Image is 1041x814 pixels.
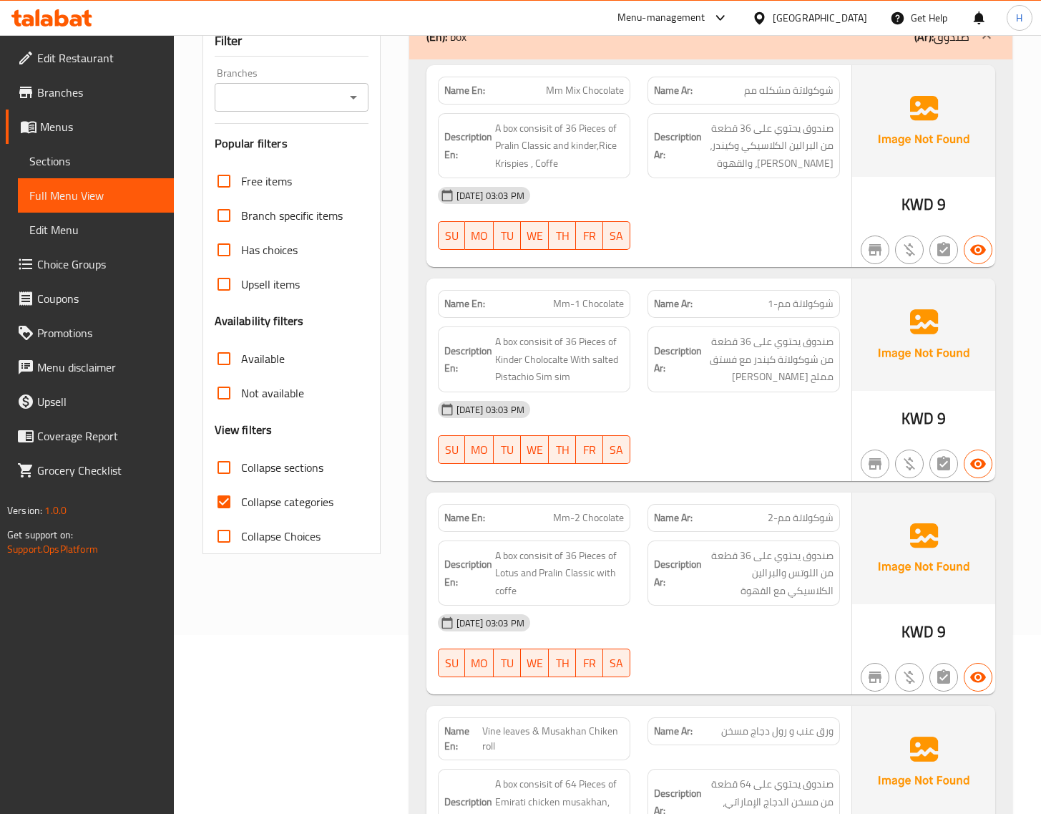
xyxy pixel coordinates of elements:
[861,450,889,478] button: Not branch specific item
[654,296,693,311] strong: Name Ar:
[705,547,834,600] span: صندوق يحتوي على 36 قطعة من اللوتس والبرالين الكلاسيكي مع القهوة
[546,83,624,98] span: Mm Mix Chocolate
[929,236,958,264] button: Not has choices
[495,120,624,173] span: A box consisit of 36 Pieces of Pralin Classic and kinder,Rice Krispies , Coffe
[444,653,460,674] span: SU
[576,221,603,250] button: FR
[241,207,343,224] span: Branch specific items
[521,435,549,464] button: WE
[609,653,625,674] span: SA
[409,14,1012,59] div: (En): box(Ar):صندوق
[471,653,488,674] span: MO
[465,221,494,250] button: MO
[929,663,958,692] button: Not has choices
[444,296,485,311] strong: Name En:
[901,190,934,218] span: KWD
[549,221,576,250] button: TH
[705,120,834,173] span: صندوق يحتوي على 36 قطعة من البرالين الكلاسيكي وكيندر، [PERSON_NAME]، والقهوة
[744,83,834,98] span: شوكولاتة مشكله مم
[609,440,625,460] span: SA
[1016,10,1022,26] span: H
[914,28,969,45] p: صندوق
[499,226,515,246] span: TU
[451,189,530,203] span: [DATE] 03:03 PM
[768,510,834,525] span: شوكولاتة مم-2
[937,190,946,218] span: 9
[654,83,693,98] strong: Name Ar:
[527,440,543,460] span: WE
[895,450,924,478] button: Purchased item
[521,649,549,677] button: WE
[901,404,934,432] span: KWD
[37,290,162,307] span: Coupons
[6,247,174,281] a: Choice Groups
[444,83,485,98] strong: Name En:
[215,422,273,438] h3: View filters
[705,333,834,386] span: صندوق يحتوي على 36 قطعة من شوكولاتة كيندر مع فستق مملح [PERSON_NAME]
[6,75,174,110] a: Branches
[7,501,42,520] span: Version:
[603,221,630,250] button: SA
[554,226,570,246] span: TH
[241,173,292,190] span: Free items
[451,403,530,417] span: [DATE] 03:03 PM
[527,653,543,674] span: WE
[7,525,73,544] span: Get support on:
[554,653,570,674] span: TH
[37,49,162,67] span: Edit Restaurant
[603,649,630,677] button: SA
[582,226,597,246] span: FR
[343,87,363,107] button: Open
[914,26,934,47] b: (Ar):
[609,226,625,246] span: SA
[241,384,304,402] span: Not available
[241,276,300,293] span: Upsell items
[964,450,992,478] button: Available
[654,724,693,739] strong: Name Ar:
[451,616,530,630] span: [DATE] 03:03 PM
[241,459,323,476] span: Collapse sections
[576,435,603,464] button: FR
[937,404,946,432] span: 9
[444,510,485,525] strong: Name En:
[549,649,576,677] button: TH
[553,510,624,525] span: Mm-2 Chocolate
[6,41,174,75] a: Edit Restaurant
[18,213,174,247] a: Edit Menu
[241,493,333,510] span: Collapse categories
[6,419,174,453] a: Coverage Report
[465,435,494,464] button: MO
[215,313,304,329] h3: Availability filters
[215,26,368,57] div: Filter
[964,663,992,692] button: Available
[494,649,521,677] button: TU
[861,236,889,264] button: Not branch specific item
[895,236,924,264] button: Purchased item
[29,221,162,238] span: Edit Menu
[438,649,466,677] button: SU
[773,10,867,26] div: [GEOGRAPHIC_DATA]
[494,221,521,250] button: TU
[6,384,174,419] a: Upsell
[768,296,834,311] span: شوكولاتة مم-1
[18,144,174,178] a: Sections
[852,278,995,390] img: Ae5nvW7+0k+MAAAAAElFTkSuQmCC
[215,135,368,152] h3: Popular filters
[549,435,576,464] button: TH
[495,547,624,600] span: A box consisit of 36 Pieces of Lotus and Pralin Classic with coffe
[438,221,466,250] button: SU
[465,649,494,677] button: MO
[576,649,603,677] button: FR
[721,724,834,739] span: ورق عنب و رول دجاج مسخن
[861,663,889,692] button: Not branch specific item
[499,440,515,460] span: TU
[444,556,492,591] strong: Description En:
[521,221,549,250] button: WE
[964,236,992,264] button: Available
[6,281,174,316] a: Coupons
[603,435,630,464] button: SA
[6,350,174,384] a: Menu disclaimer
[654,556,702,591] strong: Description Ar:
[241,528,321,545] span: Collapse Choices
[40,118,162,135] span: Menus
